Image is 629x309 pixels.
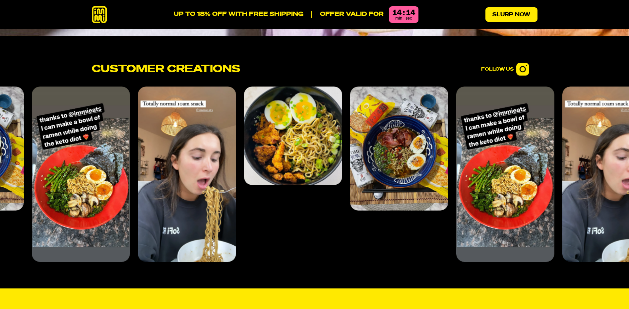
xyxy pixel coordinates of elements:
p: UP TO 18% OFF WITH FREE SHIPPING [174,11,303,18]
span: sec [406,16,412,21]
li: 3 of 4 [456,87,554,262]
iframe: Marketing Popup [3,278,70,306]
div: 14 [406,9,415,17]
p: Offer valid for [311,11,384,18]
span: min [395,16,402,21]
div: 14 [392,9,402,17]
li: 4 of 4 [138,87,236,262]
a: Follow Us [481,63,530,76]
h2: Customer Creations [92,64,240,75]
div: : [403,9,405,17]
a: Slurp Now [485,7,537,22]
li: 1 of 4 [244,87,342,262]
li: 3 of 4 [31,87,130,262]
li: 2 of 4 [350,87,448,262]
